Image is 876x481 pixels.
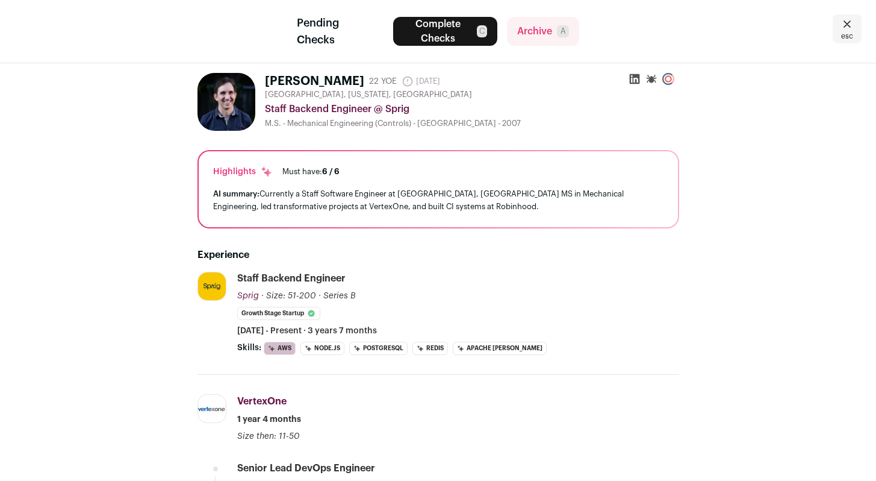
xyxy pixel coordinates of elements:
[213,187,663,213] div: Currently a Staff Software Engineer at [GEOGRAPHIC_DATA], [GEOGRAPHIC_DATA] MS in Mechanical Engi...
[198,272,226,300] img: cdbcb56d01abd97357fc094a6ffea191857fda894aa7c7db886ce39ec05b3ee8.png
[297,14,373,48] span: Pending Checks
[237,307,320,320] li: Growth Stage Startup
[237,462,375,475] div: Senior Lead DevOps Engineer
[477,25,487,37] span: C
[318,290,321,302] span: ·
[393,17,497,46] button: Complete ChecksC
[841,31,853,41] span: esc
[213,166,273,178] div: Highlights
[264,342,296,355] li: AWS
[412,342,448,355] li: Redis
[261,292,316,300] span: · Size: 51-200
[265,73,364,90] h1: [PERSON_NAME]
[265,90,472,99] span: [GEOGRAPHIC_DATA], [US_STATE], [GEOGRAPHIC_DATA]
[322,168,340,175] span: 6 / 6
[237,342,261,354] span: Skills:
[197,248,679,262] h2: Experience
[557,25,569,37] span: A
[237,325,377,337] span: [DATE] - Present · 3 years 7 months
[323,292,356,300] span: Series B
[833,14,862,43] a: esc
[237,397,287,406] span: VertexOne
[265,119,679,128] div: M.S. - Mechanical Engineering (Controls) - [GEOGRAPHIC_DATA] - 2007
[197,73,255,131] img: 7618e1a4c1c85050b6f81320d8d120c2bd88b5eda0dd1cbb4d23843c7590d781
[237,413,301,426] span: 1 year 4 months
[402,75,440,87] span: [DATE]
[198,407,226,411] img: 52da3028c4a748510f93be87767695dae66c160665145874204e730a2e82d873
[282,167,340,177] div: Must have:
[237,272,346,285] div: Staff Backend Engineer
[369,75,397,87] div: 22 YOE
[300,342,344,355] li: Node.js
[265,102,679,116] div: Staff Backend Engineer @ Sprig
[453,342,547,355] li: Apache [PERSON_NAME]
[349,342,408,355] li: PostgreSQL
[507,17,579,46] button: ArchiveA
[237,292,259,300] span: Sprig
[237,432,300,441] span: Size then: 11-50
[213,190,259,198] span: AI summary:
